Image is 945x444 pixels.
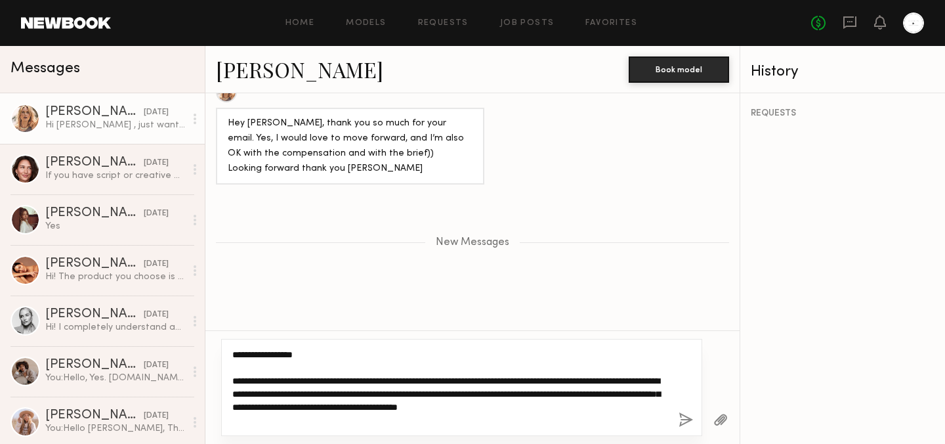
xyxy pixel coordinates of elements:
[751,109,934,118] div: REQUESTS
[436,237,509,248] span: New Messages
[45,169,185,182] div: If you have script or creative brief let me know would love to review or additional terms and con...
[45,308,144,321] div: [PERSON_NAME]
[585,19,637,28] a: Favorites
[418,19,469,28] a: Requests
[144,359,169,372] div: [DATE]
[45,359,144,372] div: [PERSON_NAME]
[45,207,144,220] div: [PERSON_NAME]
[144,258,169,271] div: [DATE]
[216,55,383,83] a: [PERSON_NAME]
[45,271,185,283] div: Hi! The product you choose is fine, I like all the products in general, no problem!
[144,106,169,119] div: [DATE]
[10,61,80,76] span: Messages
[45,257,144,271] div: [PERSON_NAME]
[45,220,185,233] div: Yes
[45,409,144,422] div: [PERSON_NAME]
[45,156,144,169] div: [PERSON_NAME]
[144,208,169,220] div: [DATE]
[751,64,934,79] div: History
[144,410,169,422] div: [DATE]
[629,56,729,83] button: Book model
[45,422,185,435] div: You: Hello [PERSON_NAME], Thank you very much for your kind response. We would be delighted to pr...
[228,116,472,177] div: Hey [PERSON_NAME], thank you so much for your email. Yes, I would love to move forward, and I’m a...
[346,19,386,28] a: Models
[629,63,729,74] a: Book model
[45,372,185,384] div: You: Hello, Yes. [DOMAIN_NAME] Thank you
[144,157,169,169] div: [DATE]
[45,119,185,131] div: Hi [PERSON_NAME] , just wanted to follow up. Also my address just in case. [PERSON_NAME] [STREET_...
[144,309,169,321] div: [DATE]
[45,106,144,119] div: [PERSON_NAME]
[285,19,315,28] a: Home
[500,19,555,28] a: Job Posts
[45,321,185,334] div: Hi! I completely understand about the limited quantities. Since I typically reserve collaboration...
